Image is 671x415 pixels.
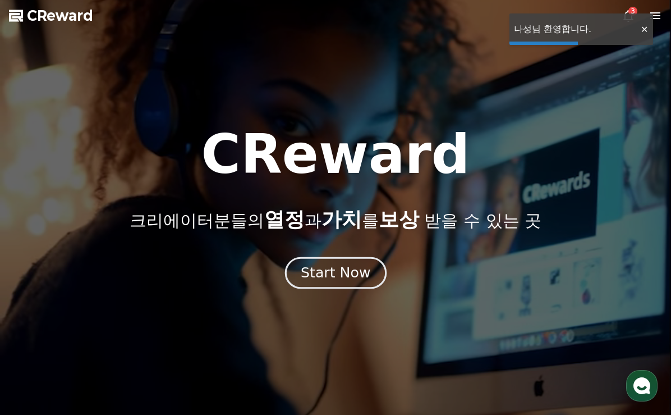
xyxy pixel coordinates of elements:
[3,322,74,350] a: 홈
[35,339,42,348] span: 홈
[9,7,93,25] a: CReward
[27,7,93,25] span: CReward
[201,127,470,181] h1: CReward
[284,257,386,289] button: Start Now
[130,208,541,231] p: 크리에이터분들의 과 를 받을 수 있는 곳
[287,269,384,280] a: Start Now
[145,322,215,350] a: 설정
[622,9,635,22] a: 3
[74,322,145,350] a: 대화
[321,208,362,231] span: 가치
[264,208,305,231] span: 열정
[103,339,116,348] span: 대화
[173,339,187,348] span: 설정
[301,263,370,282] div: Start Now
[379,208,419,231] span: 보상
[628,7,637,16] div: 3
